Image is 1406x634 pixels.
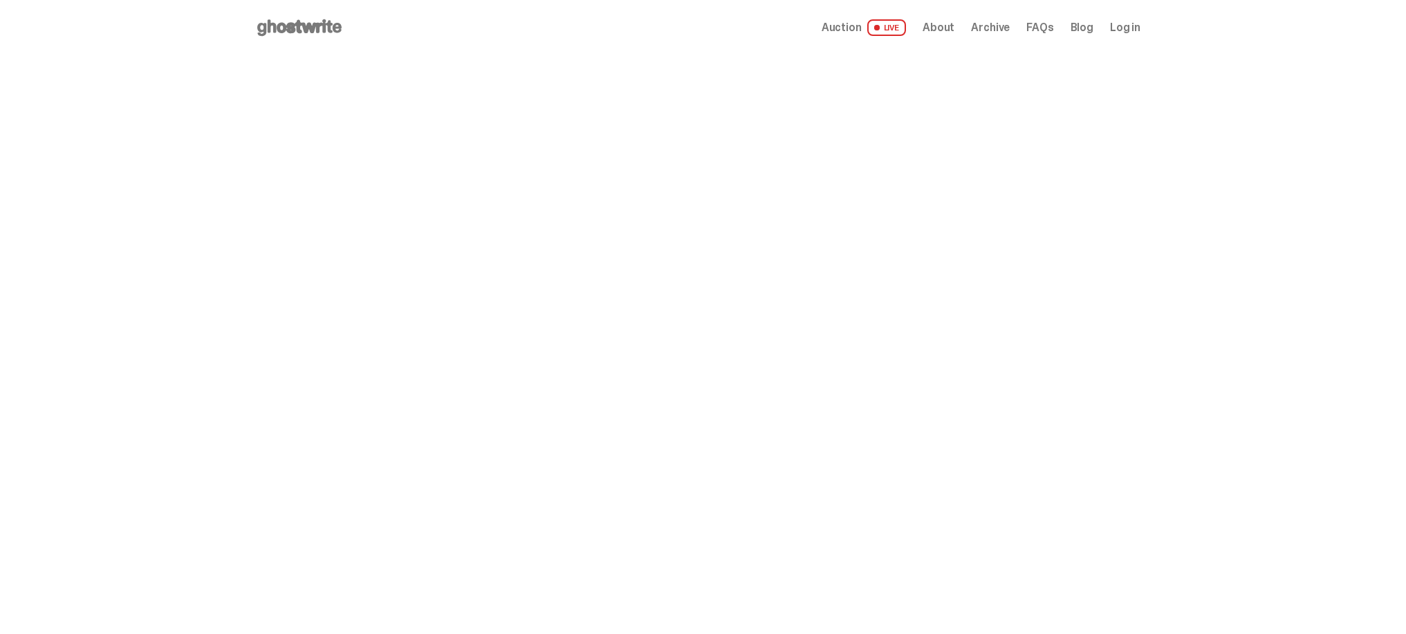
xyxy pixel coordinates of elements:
[971,22,1010,33] a: Archive
[867,19,907,36] span: LIVE
[923,22,954,33] a: About
[1110,22,1140,33] a: Log in
[1026,22,1053,33] a: FAQs
[1071,22,1093,33] a: Blog
[822,19,906,36] a: Auction LIVE
[822,22,862,33] span: Auction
